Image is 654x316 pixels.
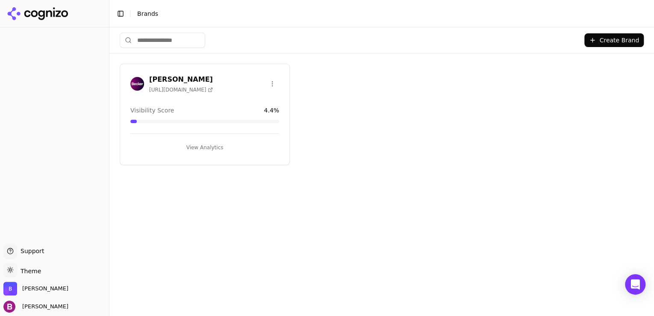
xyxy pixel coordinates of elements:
[130,141,279,154] button: View Analytics
[3,301,68,313] button: Open user button
[264,106,279,115] span: 4.4 %
[3,301,15,313] img: Becker
[149,74,213,85] h3: [PERSON_NAME]
[3,282,17,295] img: Becker
[137,10,158,17] span: Brands
[19,303,68,310] span: [PERSON_NAME]
[22,285,68,292] span: Becker
[149,86,213,93] span: [URL][DOMAIN_NAME]
[137,9,630,18] nav: breadcrumb
[130,106,174,115] span: Visibility Score
[17,268,41,275] span: Theme
[130,77,144,91] img: Becker
[625,274,645,295] div: Open Intercom Messenger
[584,33,644,47] button: Create Brand
[3,282,68,295] button: Open organization switcher
[17,247,44,255] span: Support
